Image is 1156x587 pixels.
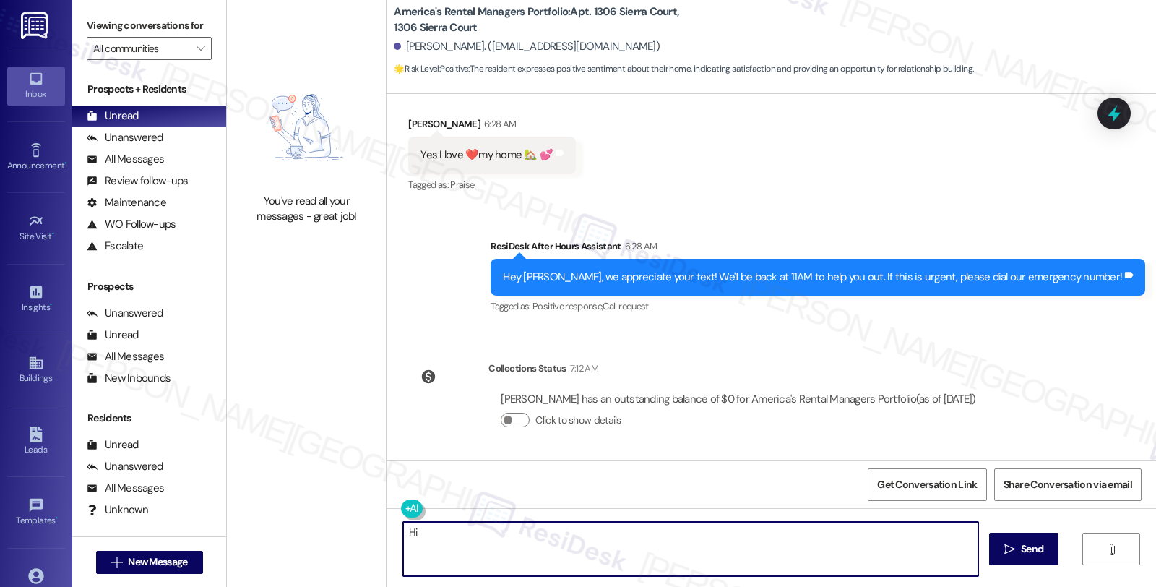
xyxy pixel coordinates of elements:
[1106,544,1117,555] i: 
[243,194,370,225] div: You've read all your messages - great job!
[87,130,163,145] div: Unanswered
[1004,477,1132,492] span: Share Conversation via email
[87,327,139,343] div: Unread
[1021,541,1043,557] span: Send
[994,468,1142,501] button: Share Conversation via email
[403,522,978,576] textarea: Hi
[488,361,566,376] div: Collections Status
[7,280,65,319] a: Insights •
[197,43,204,54] i: 
[7,422,65,461] a: Leads
[21,12,51,39] img: ResiDesk Logo
[64,158,66,168] span: •
[87,371,171,386] div: New Inbounds
[87,217,176,232] div: WO Follow-ups
[52,229,54,239] span: •
[128,554,187,570] span: New Message
[566,361,598,376] div: 7:12 AM
[50,300,52,310] span: •
[503,270,1122,285] div: Hey [PERSON_NAME], we appreciate your text! We'll be back at 11AM to help you out. If this is urg...
[87,459,163,474] div: Unanswered
[877,477,977,492] span: Get Conversation Link
[394,39,660,54] div: [PERSON_NAME]. ([EMAIL_ADDRESS][DOMAIN_NAME])
[87,502,148,518] div: Unknown
[87,195,166,210] div: Maintenance
[532,300,603,312] span: Positive response ,
[243,69,370,186] img: empty-state
[408,116,576,137] div: [PERSON_NAME]
[87,437,139,453] div: Unread
[87,108,139,124] div: Unread
[7,209,65,248] a: Site Visit •
[989,533,1059,565] button: Send
[394,63,468,74] strong: 🌟 Risk Level: Positive
[394,4,683,35] b: America's Rental Managers Portfolio: Apt. 1306 Sierra Court, 1306 Sierra Court
[491,296,1145,317] div: Tagged as:
[603,300,648,312] span: Call request
[491,239,1145,259] div: ResiDesk After Hours Assistant
[450,179,474,191] span: Praise
[87,152,164,167] div: All Messages
[56,513,58,523] span: •
[72,411,226,426] div: Residents
[420,147,553,163] div: Yes I love ❤️my home 🏡 💕
[87,306,163,321] div: Unanswered
[96,551,203,574] button: New Message
[72,279,226,294] div: Prospects
[621,239,657,254] div: 6:28 AM
[111,557,122,568] i: 
[7,67,65,106] a: Inbox
[1004,544,1015,555] i: 
[408,174,576,195] div: Tagged as:
[394,61,973,77] span: : The resident expresses positive sentiment about their home, indicating satisfaction and providi...
[87,481,164,496] div: All Messages
[7,493,65,532] a: Templates •
[535,413,621,428] label: Click to show details
[501,392,975,407] div: [PERSON_NAME] has an outstanding balance of $0 for America's Rental Managers Portfolio (as of [DA...
[87,239,143,254] div: Escalate
[480,116,516,132] div: 6:28 AM
[87,173,188,189] div: Review follow-ups
[72,82,226,97] div: Prospects + Residents
[87,349,164,364] div: All Messages
[7,351,65,390] a: Buildings
[93,37,189,60] input: All communities
[87,14,212,37] label: Viewing conversations for
[868,468,986,501] button: Get Conversation Link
